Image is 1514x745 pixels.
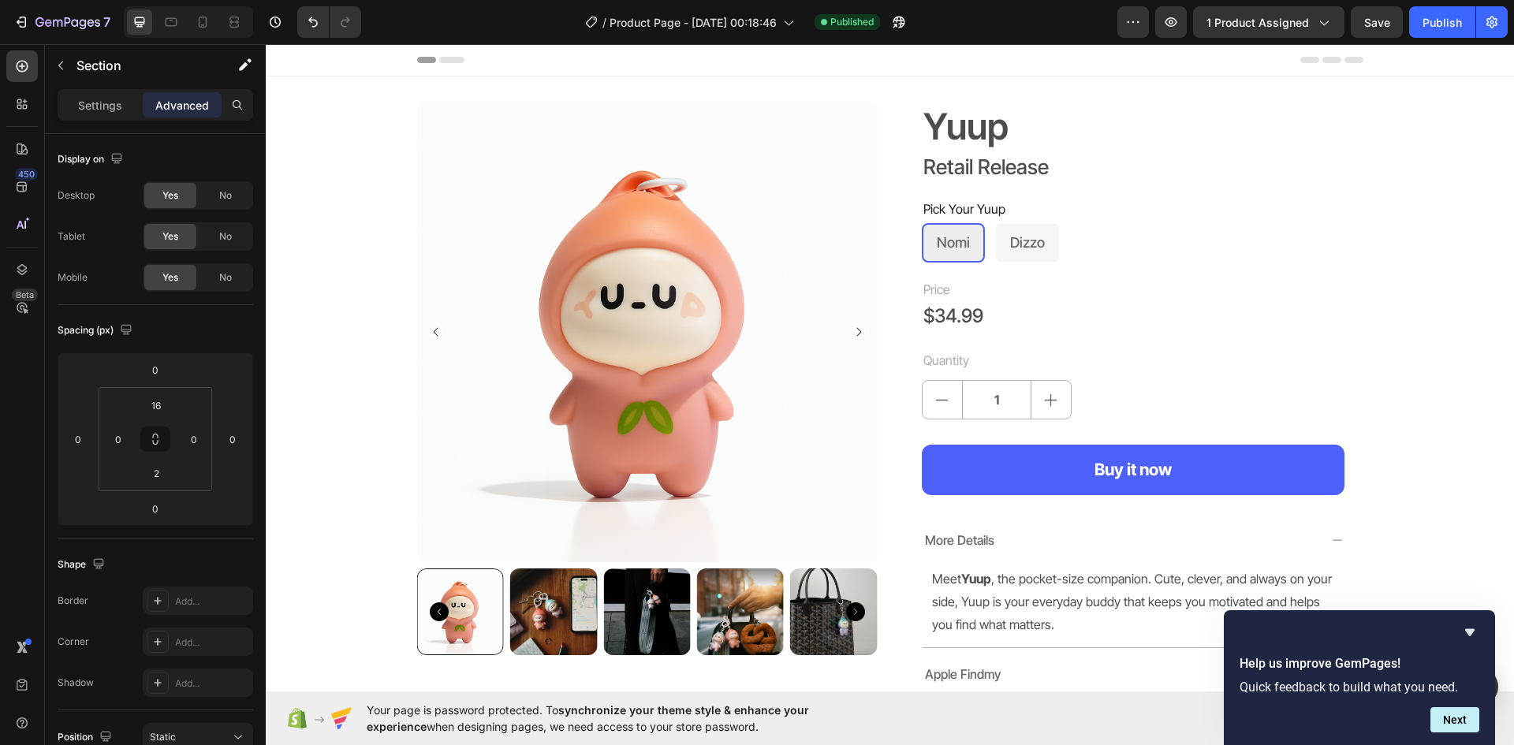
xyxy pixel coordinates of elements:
[656,259,1079,285] div: $34.99
[610,14,777,31] span: Product Page - [DATE] 00:18:46
[659,485,729,508] p: More Details
[106,427,130,451] input: 0px
[103,13,110,32] p: 7
[1430,707,1479,732] button: Next question
[58,554,108,576] div: Shape
[671,190,704,207] span: Nomi
[58,635,89,649] div: Corner
[830,15,874,29] span: Published
[666,523,1068,591] p: Meet , the pocket-size companion. Cute, clever, and always on your side, Yuup is your everyday bu...
[219,229,232,244] span: No
[58,149,126,170] div: Display on
[155,97,209,114] p: Advanced
[12,289,38,301] div: Beta
[1423,14,1462,31] div: Publish
[58,594,88,608] div: Border
[367,702,871,735] span: Your page is password protected. To when designing pages, we need access to your store password.
[1193,6,1344,38] button: 1 product assigned
[162,229,178,244] span: Yes
[696,337,766,374] input: quantity
[219,188,232,203] span: No
[1364,16,1390,29] span: Save
[162,188,178,203] span: Yes
[1206,14,1309,31] span: 1 product assigned
[6,6,117,38] button: 7
[58,188,95,203] div: Desktop
[219,270,232,285] span: No
[66,427,90,451] input: 0
[580,558,599,577] button: Carousel Next Arrow
[76,56,206,75] p: Section
[150,731,176,743] span: Static
[182,427,206,451] input: 0px
[164,558,183,577] button: Carousel Back Arrow
[78,97,122,114] p: Settings
[1240,680,1479,695] p: Quick feedback to build what you need.
[140,393,172,417] input: 16px
[829,415,906,435] strong: Buy it now
[1351,6,1403,38] button: Save
[58,676,94,690] div: Shadow
[140,497,171,520] input: 0
[58,229,85,244] div: Tablet
[587,281,599,294] button: Carousel Next Arrow
[656,400,1079,451] button: <p><strong>Buy it now</strong></p>
[175,676,249,691] div: Add...
[657,337,696,374] button: decrement
[1409,6,1475,38] button: Publish
[221,427,244,451] input: 0
[766,337,805,374] button: increment
[140,461,172,485] input: 2px
[162,270,178,285] span: Yes
[656,58,1079,108] h2: Yuup
[1460,623,1479,642] button: Hide survey
[656,304,1079,330] div: Quantity
[659,619,735,642] p: Apple Findmy
[297,6,361,38] div: Undo/Redo
[658,158,1077,171] p: Pick Your Yuup
[15,168,38,181] div: 450
[602,14,606,31] span: /
[175,594,249,609] div: Add...
[266,44,1514,691] iframe: To enrich screen reader interactions, please activate Accessibility in Grammarly extension settings
[140,358,171,382] input: 0
[58,320,136,341] div: Spacing (px)
[744,190,779,207] span: Dizzo
[367,703,809,733] span: synchronize your theme style & enhance your experience
[1240,623,1479,732] div: Help us improve GemPages!
[658,239,1077,251] p: Price
[695,527,725,542] strong: Yuup
[656,108,1079,138] h2: Retail Release
[175,635,249,650] div: Add...
[58,270,88,285] div: Mobile
[1240,654,1479,673] h2: Help us improve GemPages!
